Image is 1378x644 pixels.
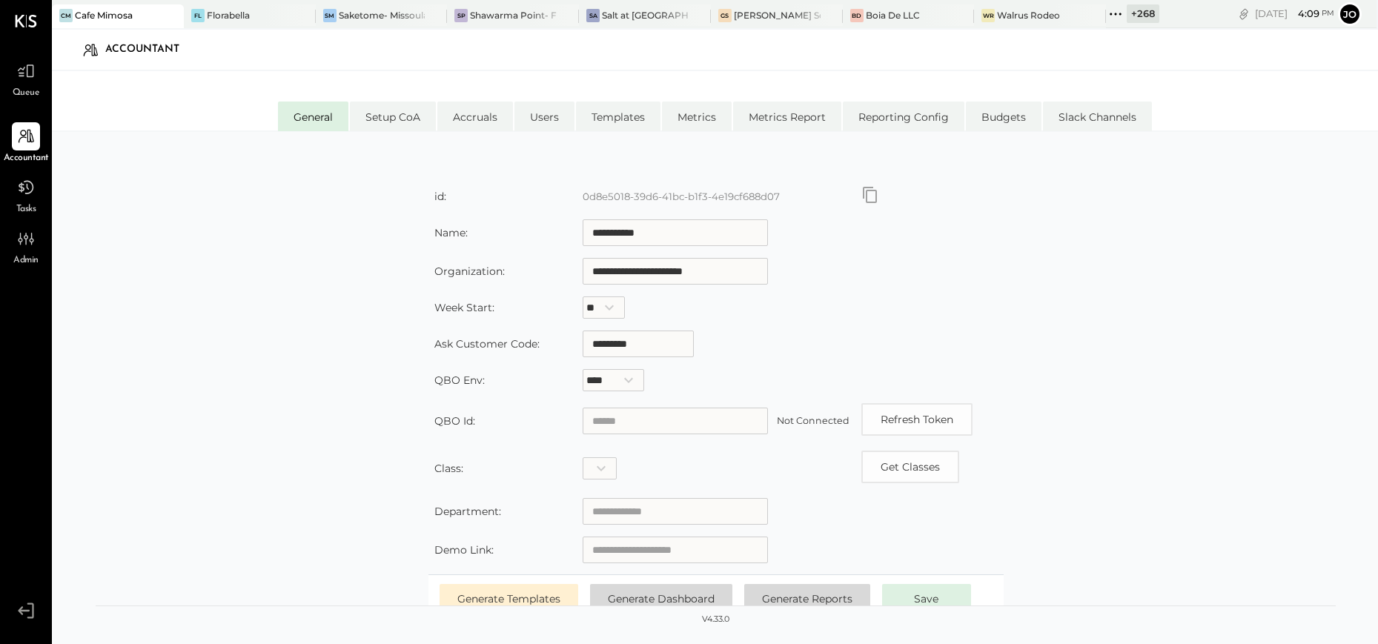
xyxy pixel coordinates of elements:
button: Copy id [861,451,959,483]
button: Generate Reports [744,584,870,614]
li: Slack Channels [1043,102,1152,131]
li: Reporting Config [843,102,964,131]
div: SM [323,9,337,22]
label: Week Start: [434,301,494,314]
div: Boia De LLC [866,9,920,21]
label: Department: [434,505,501,518]
div: Shawarma Point- Fareground [470,9,557,21]
button: Generate Dashboard [590,584,732,614]
span: Tasks [16,203,36,216]
li: Metrics [662,102,732,131]
a: Accountant [1,122,51,165]
div: Sa [586,9,600,22]
button: Jo [1338,2,1362,26]
span: Accountant [4,152,49,165]
li: Accruals [437,102,513,131]
label: QBO Env: [434,374,485,387]
span: Generate Dashboard [608,592,715,605]
div: Saketome- Missoula [339,9,425,21]
label: 0d8e5018-39d6-41bc-b1f3-4e19cf688d07 [583,190,780,202]
label: Class: [434,462,463,475]
div: Fl [191,9,205,22]
div: [PERSON_NAME] Seaport [734,9,821,21]
label: id: [434,190,446,203]
li: Templates [576,102,660,131]
a: Queue [1,57,51,100]
div: Walrus Rodeo [997,9,1060,21]
div: CM [59,9,73,22]
button: Copy id [861,186,879,204]
li: Budgets [966,102,1041,131]
span: Queue [13,87,40,100]
div: WR [981,9,995,22]
div: + 268 [1127,4,1159,23]
button: Save [882,584,971,614]
li: Setup CoA [350,102,436,131]
li: Users [514,102,574,131]
label: Organization: [434,265,505,278]
div: GS [718,9,732,22]
div: Florabella [207,9,250,21]
label: Not Connected [777,415,849,426]
div: Salt at [GEOGRAPHIC_DATA] [602,9,689,21]
button: Refresh Token [861,403,973,436]
div: v 4.33.0 [702,614,729,625]
label: Ask Customer Code: [434,337,540,351]
li: General [278,102,348,131]
span: Generate Templates [457,592,560,605]
span: Save [914,592,938,605]
span: Admin [13,254,39,268]
div: SP [454,9,468,22]
a: Tasks [1,173,51,216]
li: Metrics Report [733,102,841,131]
a: Admin [1,225,51,268]
div: BD [850,9,864,22]
div: copy link [1236,6,1251,21]
span: Generate Reports [762,592,852,605]
div: [DATE] [1255,7,1334,21]
label: QBO Id: [434,414,475,428]
div: Accountant [105,38,194,62]
label: Name: [434,226,468,239]
button: Generate Templates [440,584,578,614]
label: Demo Link: [434,543,494,557]
div: Cafe Mimosa [75,9,133,21]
